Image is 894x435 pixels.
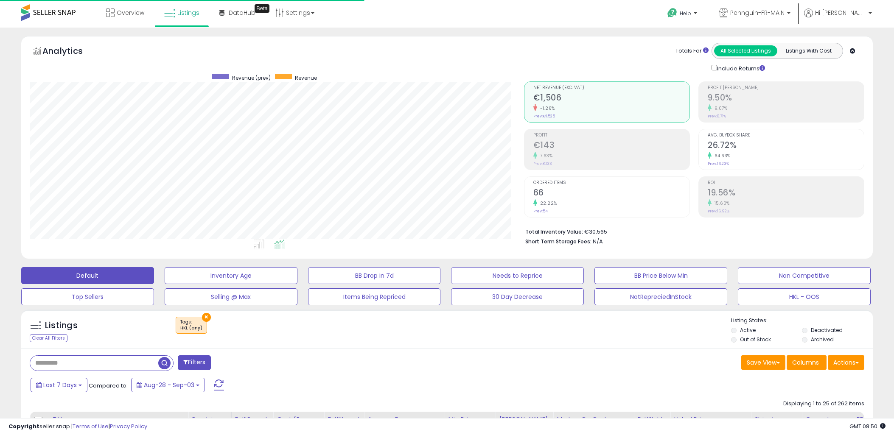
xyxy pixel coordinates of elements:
[594,288,727,305] button: NotRepreciedInStock
[235,415,269,424] div: Fulfillment
[533,181,689,185] span: Ordered Items
[740,326,756,334] label: Active
[661,1,706,28] a: Help
[192,415,228,424] div: Repricing
[594,267,727,284] button: BB Price Below Min
[593,237,603,245] span: N/A
[178,355,211,370] button: Filters
[674,415,747,424] div: Listed Price
[811,326,843,334] label: Deactivated
[537,153,553,159] small: 7.63%
[295,74,317,81] span: Revenue
[675,47,709,55] div: Totals For
[777,45,840,56] button: Listings With Cost
[849,422,886,430] span: 2025-09-12 08:50 GMT
[738,288,871,305] button: HKL - OOS
[533,140,689,152] h2: €143
[537,105,555,112] small: -1.26%
[525,228,583,235] b: Total Inventory Value:
[202,313,211,322] button: ×
[708,181,864,185] span: ROI
[783,400,864,408] div: Displaying 1 to 25 of 262 items
[731,317,873,325] p: Listing States:
[708,140,864,152] h2: 26.72%
[177,8,199,17] span: Listings
[792,358,819,367] span: Columns
[21,288,154,305] button: Top Sellers
[308,288,441,305] button: Items Being Repriced
[451,288,584,305] button: 30 Day Decrease
[533,114,555,119] small: Prev: €1,525
[667,8,678,18] i: Get Help
[277,415,320,433] div: Cost (Exc. VAT)
[165,267,297,284] button: Inventory Age
[180,319,202,332] span: Tags :
[828,355,864,370] button: Actions
[741,355,785,370] button: Save View
[525,238,591,245] b: Short Term Storage Fees:
[533,161,552,166] small: Prev: €133
[708,188,864,199] h2: 19.56%
[533,133,689,138] span: Profit
[537,200,557,206] small: 22.22%
[117,8,144,17] span: Overview
[73,422,109,430] a: Terms of Use
[533,188,689,199] h2: 66
[448,415,492,424] div: Min Price
[533,209,548,214] small: Prev: 54
[367,415,441,424] div: Amazon Fees
[787,355,827,370] button: Columns
[328,415,360,433] div: Fulfillment Cost
[708,114,726,119] small: Prev: 8.71%
[308,267,441,284] button: BB Drop in 7d
[708,86,864,90] span: Profit [PERSON_NAME]
[730,8,785,17] span: Pennguin-FR-MAIN
[255,4,269,13] div: Tooltip anchor
[533,86,689,90] span: Net Revenue (Exc. VAT)
[30,334,67,342] div: Clear All Filters
[815,8,866,17] span: Hi [PERSON_NAME]
[42,45,99,59] h5: Analytics
[708,133,864,138] span: Avg. Buybox Share
[8,422,39,430] strong: Copyright
[89,382,128,390] span: Compared to:
[533,93,689,104] h2: €1,506
[708,161,729,166] small: Prev: 16.23%
[708,93,864,104] h2: 9.50%
[705,63,775,73] div: Include Returns
[180,325,202,331] div: HKL (any)
[708,209,729,214] small: Prev: 16.92%
[557,415,630,424] div: Markup on Cost
[712,200,730,206] small: 15.60%
[21,267,154,284] button: Default
[45,320,78,332] h5: Listings
[712,105,728,112] small: 9.07%
[110,422,147,430] a: Privacy Policy
[229,8,255,17] span: DataHub
[52,415,185,424] div: Title
[738,267,871,284] button: Non Competitive
[499,415,549,424] div: [PERSON_NAME]
[8,423,147,431] div: seller snap | |
[804,8,872,28] a: Hi [PERSON_NAME]
[232,74,271,81] span: Revenue (prev)
[856,415,887,433] div: BB Share 24h.
[131,378,205,392] button: Aug-28 - Sep-03
[165,288,297,305] button: Selling @ Max
[805,415,849,433] div: Current Buybox Price
[680,10,691,17] span: Help
[43,381,77,389] span: Last 7 Days
[637,415,667,433] div: Fulfillable Quantity
[712,153,731,159] small: 64.63%
[451,267,584,284] button: Needs to Reprice
[811,336,834,343] label: Archived
[525,226,858,236] li: €30,565
[740,336,771,343] label: Out of Stock
[144,381,194,389] span: Aug-28 - Sep-03
[31,378,87,392] button: Last 7 Days
[714,45,777,56] button: All Selected Listings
